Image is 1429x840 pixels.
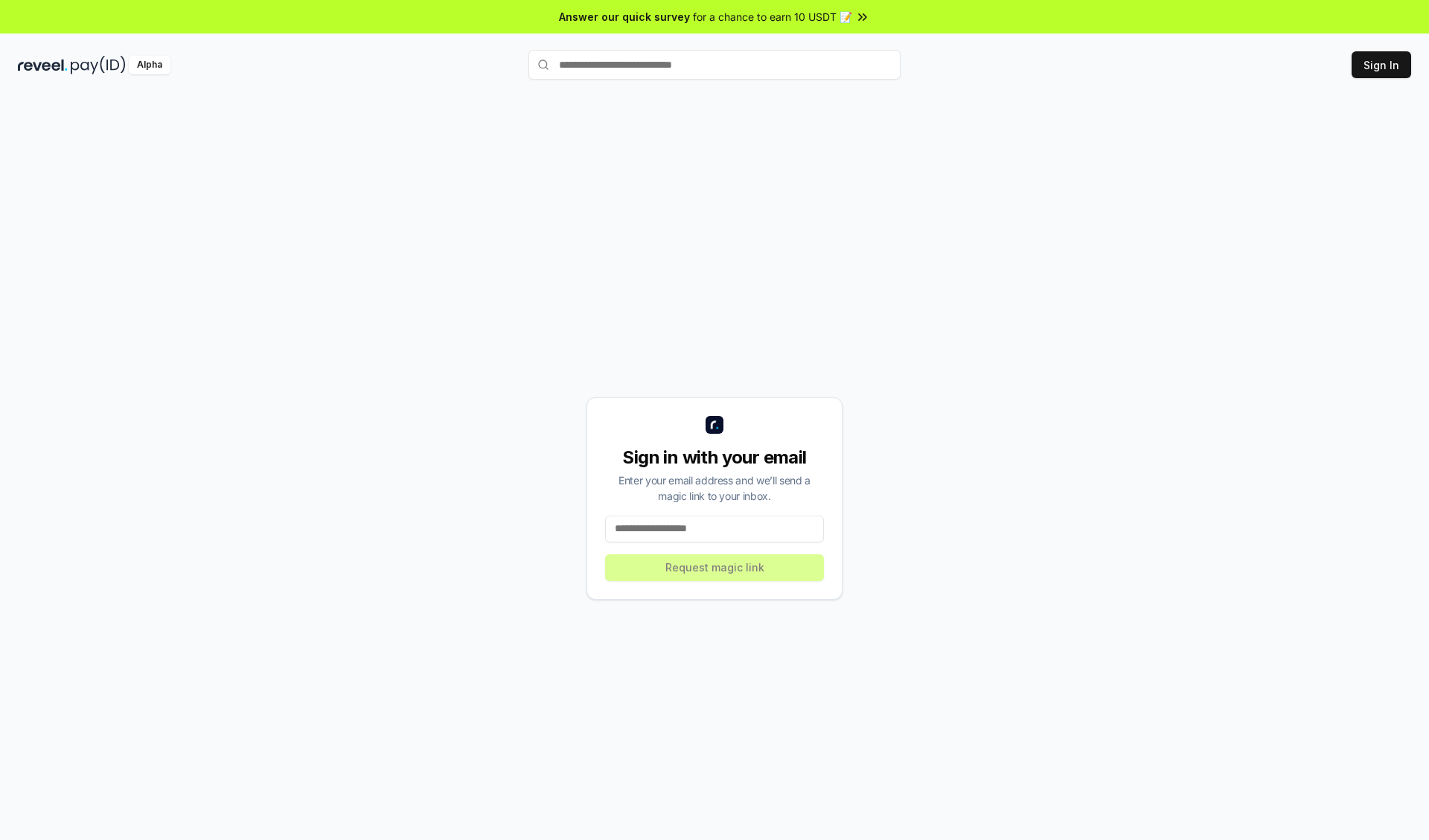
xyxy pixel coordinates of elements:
div: Alpha [129,56,170,74]
img: pay_id [71,56,126,74]
img: reveel_dark [18,56,68,74]
span: Answer our quick survey [559,9,690,25]
button: Sign In [1352,51,1411,78]
div: Enter your email address and we’ll send a magic link to your inbox. [605,472,824,504]
span: for a chance to earn 10 USDT 📝 [693,9,852,25]
img: logo_small [706,416,723,434]
div: Sign in with your email [605,446,824,469]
